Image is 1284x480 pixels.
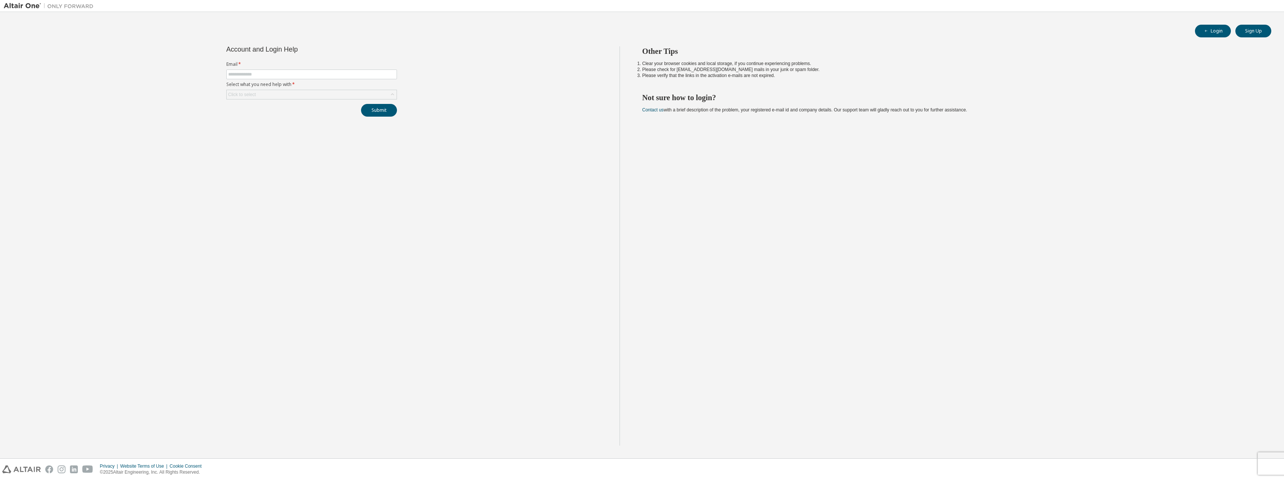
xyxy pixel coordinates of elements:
[45,465,53,473] img: facebook.svg
[4,2,97,10] img: Altair One
[2,465,41,473] img: altair_logo.svg
[70,465,78,473] img: linkedin.svg
[361,104,397,117] button: Submit
[100,463,120,469] div: Privacy
[642,107,664,113] a: Contact us
[169,463,206,469] div: Cookie Consent
[642,93,1258,102] h2: Not sure how to login?
[1195,25,1231,37] button: Login
[82,465,93,473] img: youtube.svg
[100,469,206,476] p: © 2025 Altair Engineering, Inc. All Rights Reserved.
[642,61,1258,67] li: Clear your browser cookies and local storage, if you continue experiencing problems.
[226,46,363,52] div: Account and Login Help
[228,92,256,98] div: Click to select
[1235,25,1271,37] button: Sign Up
[58,465,65,473] img: instagram.svg
[226,81,397,87] label: Select what you need help with
[120,463,169,469] div: Website Terms of Use
[227,90,397,99] div: Click to select
[226,61,397,67] label: Email
[642,107,967,113] span: with a brief description of the problem, your registered e-mail id and company details. Our suppo...
[642,73,1258,79] li: Please verify that the links in the activation e-mails are not expired.
[642,46,1258,56] h2: Other Tips
[642,67,1258,73] li: Please check for [EMAIL_ADDRESS][DOMAIN_NAME] mails in your junk or spam folder.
